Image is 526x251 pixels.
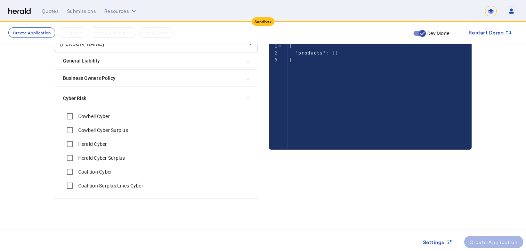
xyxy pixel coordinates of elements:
[269,43,279,50] div: 1
[77,154,125,161] label: Herald Cyber Surplus
[289,43,292,49] span: {
[77,168,112,175] label: Coalition Cyber
[63,75,241,82] mat-panel-title: Business Owners Policy
[63,95,241,102] mat-panel-title: Cyber Risk
[423,239,445,246] span: Settings
[426,30,449,37] label: Dev Mode
[269,57,279,64] div: 3
[63,57,241,65] mat-panel-title: General Liability
[60,41,104,47] span: [PERSON_NAME]
[418,236,459,248] button: Settings
[55,52,258,69] mat-expansion-panel-header: General Liability
[55,87,258,109] mat-expansion-panel-header: Cyber Risk
[289,57,292,62] span: }
[77,127,128,134] label: Cowbell Cyber Surplus
[269,50,279,57] div: 2
[55,70,258,86] mat-expansion-panel-header: Business Owners Policy
[67,8,96,15] div: Submissions
[8,8,31,15] img: Herald Logo
[295,50,326,56] span: "products"
[139,27,173,38] button: Get A Quote
[8,27,55,38] button: Create Application
[77,182,143,189] label: Coalition Surplus Lines Cyber
[269,25,472,136] herald-code-block: /applications
[77,113,110,120] label: Cowbell Cyber
[77,141,107,148] label: Herald Cyber
[104,8,137,15] button: Resources dropdown menu
[463,26,518,39] button: Restart Demo
[252,17,274,26] div: Sandbox
[469,28,504,37] span: Restart Demo
[42,8,59,15] div: Quotes
[55,109,258,198] div: Cyber Risk
[89,27,136,38] button: Submit Application
[58,27,86,38] button: Fill it Out
[289,50,338,56] span: : []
